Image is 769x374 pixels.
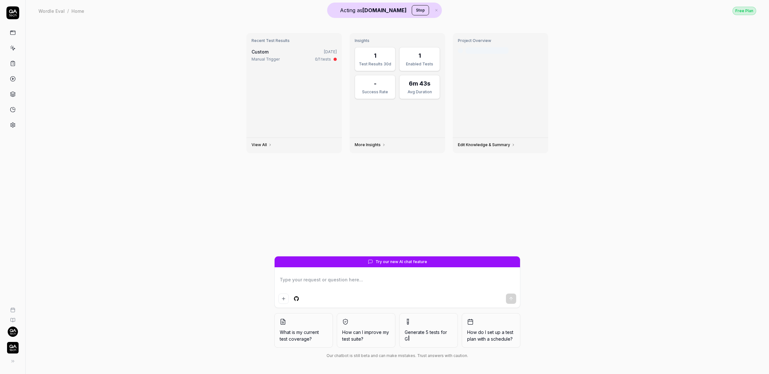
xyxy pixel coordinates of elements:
[278,294,289,304] button: Add attachment
[280,329,327,342] span: What is my current test coverage?
[466,47,509,54] div: Last crawled [DATE]
[374,51,376,60] div: 1
[8,327,18,337] img: 7ccf6c19-61ad-4a6c-8811-018b02a1b829.jpg
[3,337,23,355] button: QA Tech Logo
[274,313,333,348] button: What is my current test coverage?
[403,61,436,67] div: Enabled Tests
[732,6,756,15] a: Free Plan
[252,56,280,62] div: Manual Trigger
[274,353,520,359] div: Our chatbot is still beta and can make mistakes. Trust answers with caution.
[355,38,440,43] h3: Insights
[374,79,376,88] div: -
[376,259,427,265] span: Try our new AI chat feature
[71,8,84,14] div: Home
[405,336,408,342] span: G
[67,8,69,14] div: /
[324,49,337,54] time: [DATE]
[252,142,272,147] a: View All
[252,38,337,43] h3: Recent Test Results
[355,142,386,147] a: More Insights
[462,313,520,348] button: How do I set up a test plan with a schedule?
[3,302,23,312] a: Book a call with us
[412,5,429,15] button: Stop
[337,313,395,348] button: How can I improve my test suite?
[732,7,756,15] div: Free Plan
[405,329,452,342] span: Generate 5 tests for
[7,342,19,353] img: QA Tech Logo
[467,329,515,342] span: How do I set up a test plan with a schedule?
[409,79,430,88] div: 6m 43s
[3,312,23,323] a: Documentation
[458,142,515,147] a: Edit Knowledge & Summary
[399,313,458,348] button: Generate 5 tests forG
[403,89,436,95] div: Avg Duration
[458,38,543,43] h3: Project Overview
[342,329,390,342] span: How can I improve my test suite?
[359,89,391,95] div: Success Rate
[252,49,269,54] span: Custom
[359,61,391,67] div: Test Results 30d
[418,51,421,60] div: 1
[315,56,331,62] div: 0/1 tests
[38,8,65,14] div: Wordle Eval
[250,47,338,63] a: Custom[DATE]Manual Trigger0/1 tests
